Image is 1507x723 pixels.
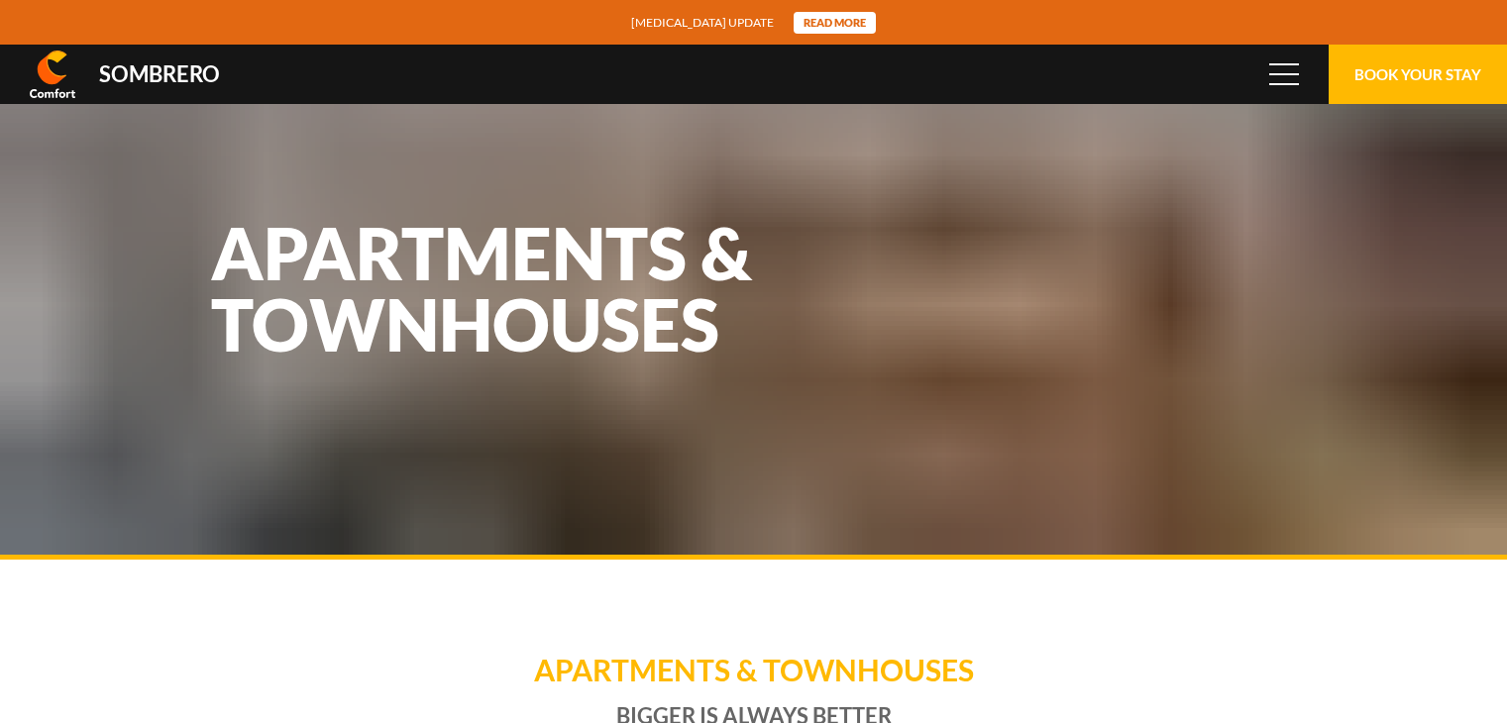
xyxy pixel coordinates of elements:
img: Comfort Inn & Suites Sombrero [30,51,75,98]
h1: Apartments & Townhouses [211,217,756,360]
span: Menu [1269,63,1299,85]
button: Book Your Stay [1329,45,1507,104]
button: Menu [1254,45,1314,104]
div: Sombrero [99,63,220,85]
h1: Apartments & Townhouses [288,650,1220,699]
